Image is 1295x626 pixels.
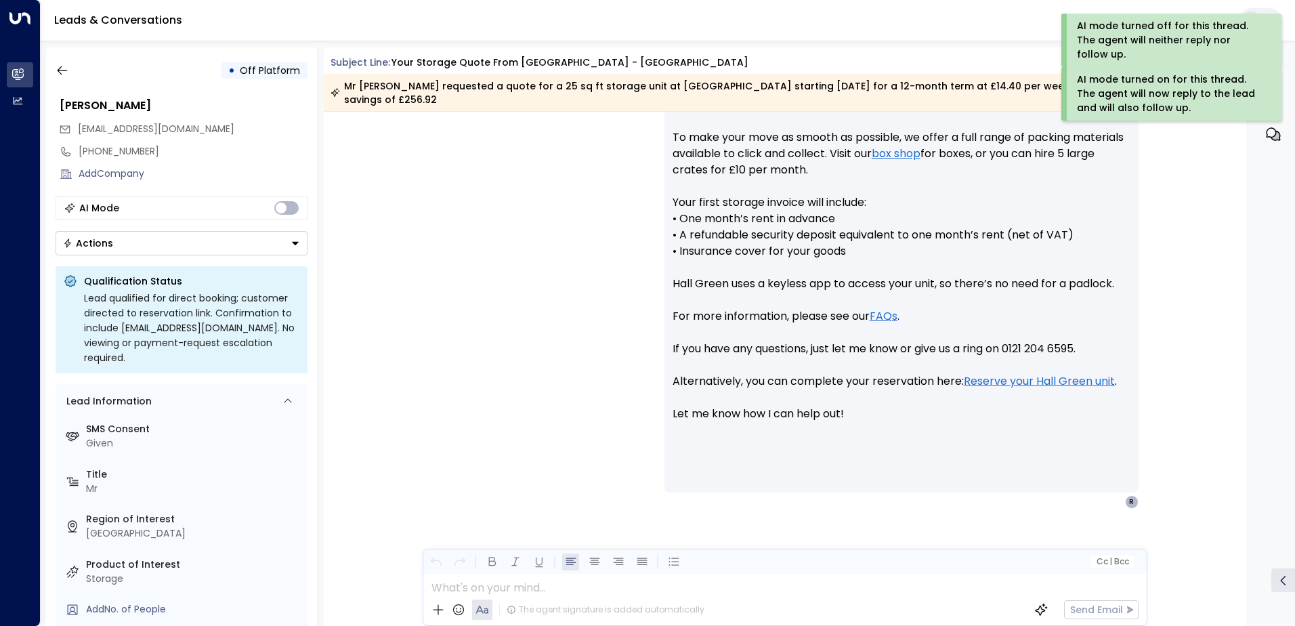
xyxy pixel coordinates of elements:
a: Leads & Conversations [54,12,182,28]
a: Reserve your Hall Green unit [964,373,1115,390]
span: | [1109,557,1112,566]
div: AI mode turned on for this thread. The agent will now reply to the lead and will also follow up. [1077,72,1263,115]
span: Cc Bcc [1096,557,1128,566]
div: [GEOGRAPHIC_DATA] [86,526,302,541]
div: Button group with a nested menu [56,231,307,255]
div: AddCompany [79,167,307,181]
button: Actions [56,231,307,255]
label: Title [86,467,302,482]
div: AddNo. of People [86,602,302,617]
div: AI Mode [79,201,119,215]
div: Lead Information [62,394,152,409]
div: Your storage quote from [GEOGRAPHIC_DATA] - [GEOGRAPHIC_DATA] [391,56,748,70]
div: Actions [63,237,113,249]
div: Given [86,436,302,451]
div: Mr [PERSON_NAME] requested a quote for a 25 sq ft storage unit at [GEOGRAPHIC_DATA] starting [DAT... [331,79,1239,106]
div: The agent signature is added automatically [507,604,704,616]
span: rjhgillis@hotmail.com [78,122,234,136]
div: Mr [86,482,302,496]
div: [PHONE_NUMBER] [79,144,307,159]
div: Lead qualified for direct booking; customer directed to reservation link. Confirmation to include... [84,291,299,365]
div: R [1125,495,1139,509]
div: [PERSON_NAME] [60,98,307,114]
span: Off Platform [240,64,300,77]
label: Region of Interest [86,512,302,526]
div: • [228,58,235,83]
span: Subject Line: [331,56,390,69]
a: FAQs [870,308,897,325]
button: Undo [427,554,444,570]
label: Product of Interest [86,558,302,572]
button: Cc|Bcc [1090,556,1134,568]
div: Storage [86,572,302,586]
label: SMS Consent [86,422,302,436]
p: Qualification Status [84,274,299,288]
a: box shop [872,146,920,162]
span: [EMAIL_ADDRESS][DOMAIN_NAME] [78,122,234,135]
button: Redo [451,554,468,570]
div: AI mode turned off for this thread. The agent will neither reply nor follow up. [1077,19,1263,62]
